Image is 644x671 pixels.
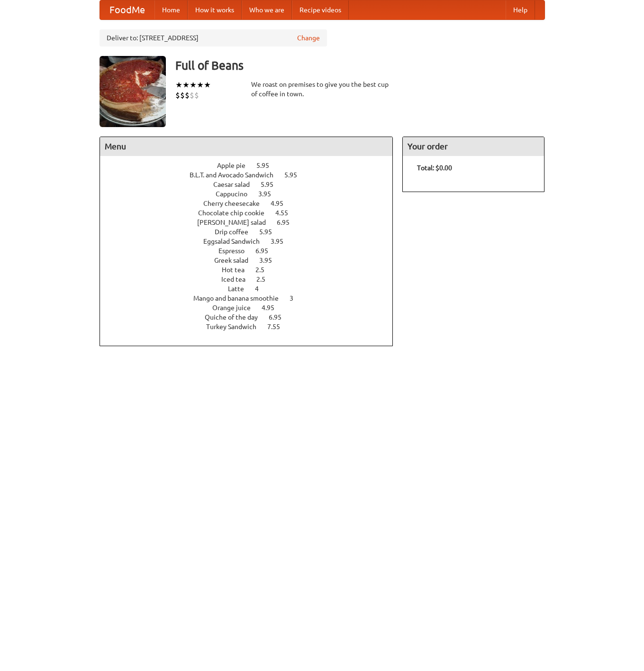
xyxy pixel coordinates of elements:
b: Total: $0.00 [417,164,452,172]
a: Eggsalad Sandwich 3.95 [203,238,301,245]
span: 6.95 [277,219,299,226]
a: Espresso 6.95 [218,247,286,255]
span: Greek salad [214,257,258,264]
span: Latte [228,285,254,293]
span: 5.95 [256,162,279,169]
span: 4.95 [262,304,284,312]
span: 6.95 [269,313,291,321]
a: Recipe videos [292,0,349,19]
span: 3.95 [259,257,281,264]
li: $ [185,90,190,101]
a: Change [297,33,320,43]
span: Cappucino [216,190,257,198]
a: Cappucino 3.95 [216,190,289,198]
a: Home [154,0,188,19]
a: Caesar salad 5.95 [213,181,291,188]
span: 5.95 [261,181,283,188]
li: ★ [204,80,211,90]
span: Chocolate chip cookie [198,209,274,217]
span: 4.55 [275,209,298,217]
span: 7.55 [267,323,290,331]
span: 6.95 [255,247,278,255]
a: Orange juice 4.95 [212,304,292,312]
span: 3.95 [271,238,293,245]
li: ★ [197,80,204,90]
a: Who we are [242,0,292,19]
li: $ [190,90,194,101]
a: Chocolate chip cookie 4.55 [198,209,306,217]
span: 3 [290,294,303,302]
h3: Full of Beans [175,56,545,75]
a: Apple pie 5.95 [217,162,287,169]
a: FoodMe [100,0,154,19]
a: Drip coffee 5.95 [215,228,290,236]
li: ★ [182,80,190,90]
span: Orange juice [212,304,260,312]
div: Deliver to: [STREET_ADDRESS] [100,29,327,46]
span: Caesar salad [213,181,259,188]
span: 2.5 [255,266,274,274]
span: Quiche of the day [205,313,267,321]
a: Help [506,0,535,19]
span: Drip coffee [215,228,258,236]
span: Turkey Sandwich [206,323,266,331]
span: Espresso [218,247,254,255]
a: Greek salad 3.95 [214,257,290,264]
li: $ [194,90,199,101]
div: We roast on premises to give you the best cup of coffee in town. [251,80,393,99]
li: $ [175,90,180,101]
span: 4 [255,285,268,293]
li: ★ [190,80,197,90]
span: [PERSON_NAME] salad [197,219,275,226]
li: $ [180,90,185,101]
span: Mango and banana smoothie [193,294,288,302]
a: Latte 4 [228,285,276,293]
span: 2.5 [256,276,275,283]
a: How it works [188,0,242,19]
a: Cherry cheesecake 4.95 [203,200,301,207]
span: Eggsalad Sandwich [203,238,269,245]
span: Cherry cheesecake [203,200,269,207]
a: B.L.T. and Avocado Sandwich 5.95 [190,171,315,179]
span: B.L.T. and Avocado Sandwich [190,171,283,179]
span: 5.95 [284,171,307,179]
span: 5.95 [259,228,281,236]
span: Iced tea [221,276,255,283]
span: Hot tea [222,266,254,274]
span: Apple pie [217,162,255,169]
a: Turkey Sandwich 7.55 [206,323,298,331]
a: [PERSON_NAME] salad 6.95 [197,219,307,226]
a: Mango and banana smoothie 3 [193,294,311,302]
span: 3.95 [258,190,281,198]
h4: Menu [100,137,393,156]
li: ★ [175,80,182,90]
a: Hot tea 2.5 [222,266,282,274]
a: Quiche of the day 6.95 [205,313,299,321]
a: Iced tea 2.5 [221,276,283,283]
span: 4.95 [271,200,293,207]
img: angular.jpg [100,56,166,127]
h4: Your order [403,137,544,156]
